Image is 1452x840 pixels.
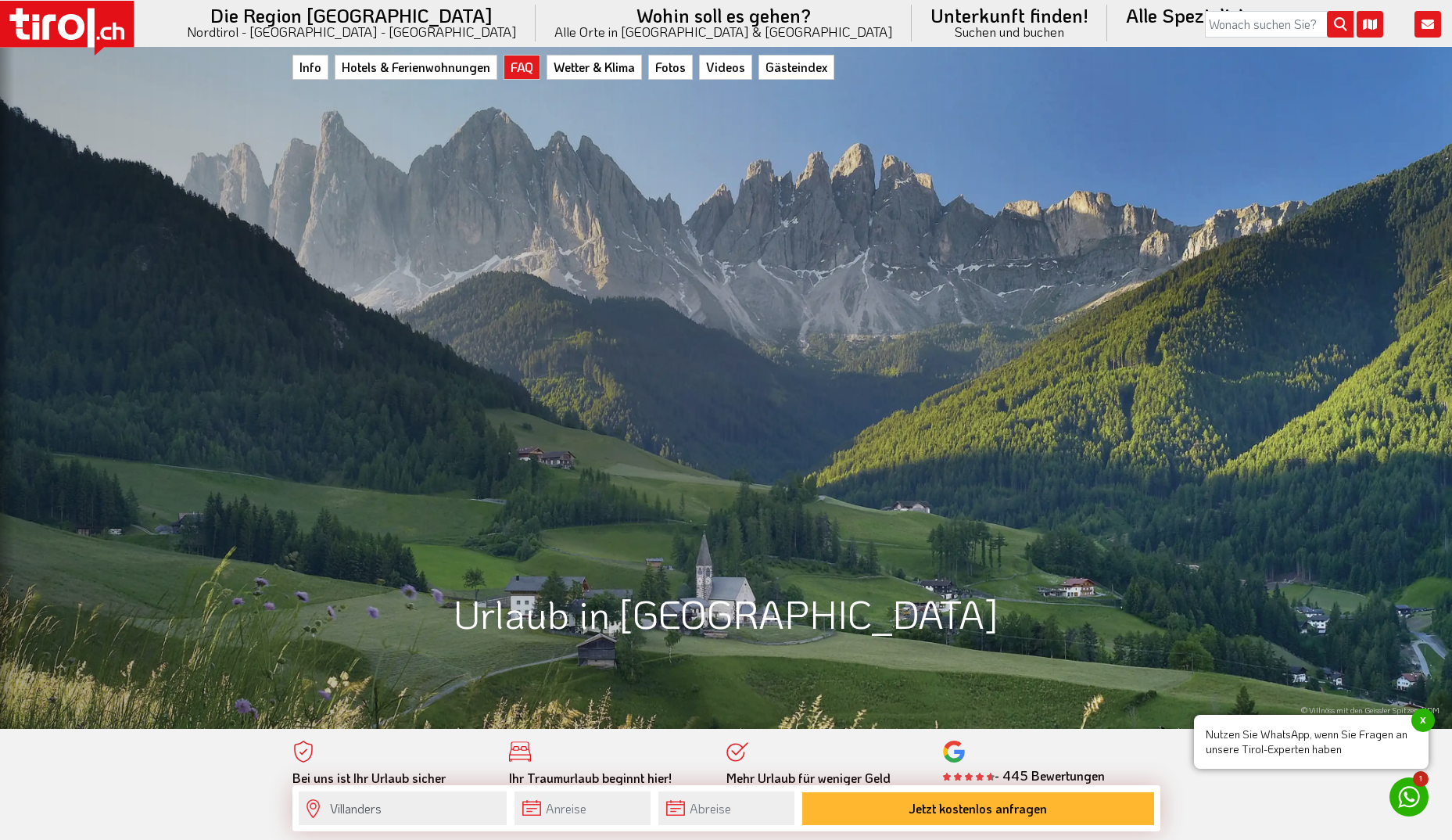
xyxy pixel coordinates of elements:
a: Videos [699,55,752,80]
div: was zufriedene Besucher über [DOMAIN_NAME] sagen [943,784,1137,815]
a: FAQ [504,55,540,80]
div: Von der Buchung bis zum Aufenthalt, der gesamte Ablauf ist unkompliziert [509,770,703,817]
i: Karte öffnen [1357,11,1383,38]
h1: Urlaub in [GEOGRAPHIC_DATA] [292,592,1160,635]
small: Alle Orte in [GEOGRAPHIC_DATA] & [GEOGRAPHIC_DATA] [554,25,893,38]
span: Nutzen Sie WhatsApp, wenn Sie Fragen an unsere Tirol-Experten haben [1194,715,1429,769]
input: Wonach suchen Sie? [1205,11,1353,38]
span: 1 [1413,771,1429,787]
span: x [1411,709,1435,732]
b: Bei uns ist Ihr Urlaub sicher [292,770,446,786]
small: Nordtirol - [GEOGRAPHIC_DATA] - [GEOGRAPHIC_DATA] [187,25,517,38]
button: Jetzt kostenlos anfragen [802,792,1154,825]
a: Info [292,55,328,80]
a: Fotos [648,55,693,80]
input: Abreise [658,792,794,825]
div: Bester Preis wird garantiert - keine Zusatzkosten - absolute Transparenz [726,770,920,817]
b: Mehr Urlaub für weniger Geld [726,770,891,786]
a: Hotels & Ferienwohnungen [335,55,497,80]
b: - 445 Bewertungen [943,767,1105,784]
a: Wetter & Klima [547,55,642,80]
small: Suchen und buchen [930,25,1088,38]
a: Gästeindex [758,55,834,80]
a: Lesen Sie hier [943,784,1011,799]
div: Zahlung erfolgt vor Ort. Direkter Kontakt mit dem Gastgeber [292,770,486,817]
i: Kontakt [1414,11,1441,38]
img: google [943,741,965,763]
input: Wo soll's hingehen? [299,792,507,825]
b: Ihr Traumurlaub beginnt hier! [509,770,672,786]
input: Anreise [514,792,651,825]
a: 1 Nutzen Sie WhatsApp, wenn Sie Fragen an unsere Tirol-Experten habenx [1389,777,1429,817]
